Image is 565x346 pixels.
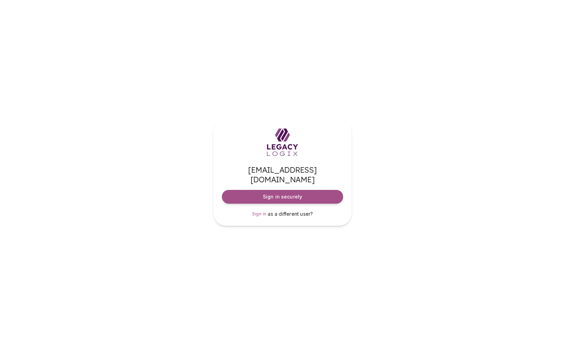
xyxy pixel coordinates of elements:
a: Sign in [252,211,267,217]
span: [EMAIL_ADDRESS][DOMAIN_NAME] [222,165,343,184]
span: Sign in [252,211,267,216]
button: Sign in securely [222,190,343,204]
span: as a different user? [268,211,313,217]
span: Sign in securely [263,193,302,200]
